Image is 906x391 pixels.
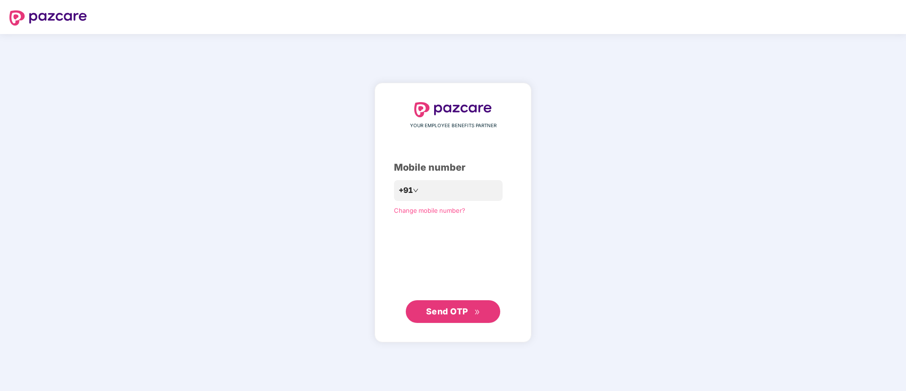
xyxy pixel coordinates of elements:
[413,188,419,193] span: down
[399,184,413,196] span: +91
[410,122,496,130] span: YOUR EMPLOYEE BENEFITS PARTNER
[406,300,500,323] button: Send OTPdouble-right
[426,306,468,316] span: Send OTP
[9,10,87,26] img: logo
[474,309,480,315] span: double-right
[394,207,465,214] a: Change mobile number?
[394,160,512,175] div: Mobile number
[414,102,492,117] img: logo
